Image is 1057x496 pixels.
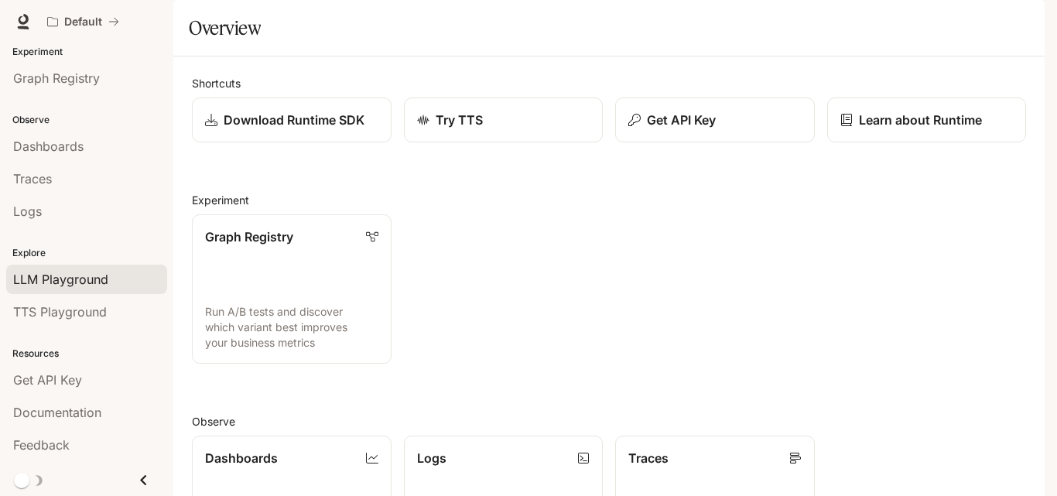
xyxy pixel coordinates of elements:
[417,449,446,467] p: Logs
[192,192,1026,208] h2: Experiment
[205,304,378,351] p: Run A/B tests and discover which variant best improves your business metrics
[192,214,392,364] a: Graph RegistryRun A/B tests and discover which variant best improves your business metrics
[205,449,278,467] p: Dashboards
[647,111,716,129] p: Get API Key
[859,111,982,129] p: Learn about Runtime
[827,97,1027,142] a: Learn about Runtime
[40,6,126,37] button: All workspaces
[628,449,669,467] p: Traces
[192,75,1026,91] h2: Shortcuts
[224,111,364,129] p: Download Runtime SDK
[192,97,392,142] a: Download Runtime SDK
[205,227,293,246] p: Graph Registry
[189,12,261,43] h1: Overview
[436,111,483,129] p: Try TTS
[64,15,102,29] p: Default
[615,97,815,142] button: Get API Key
[404,97,604,142] a: Try TTS
[192,413,1026,429] h2: Observe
